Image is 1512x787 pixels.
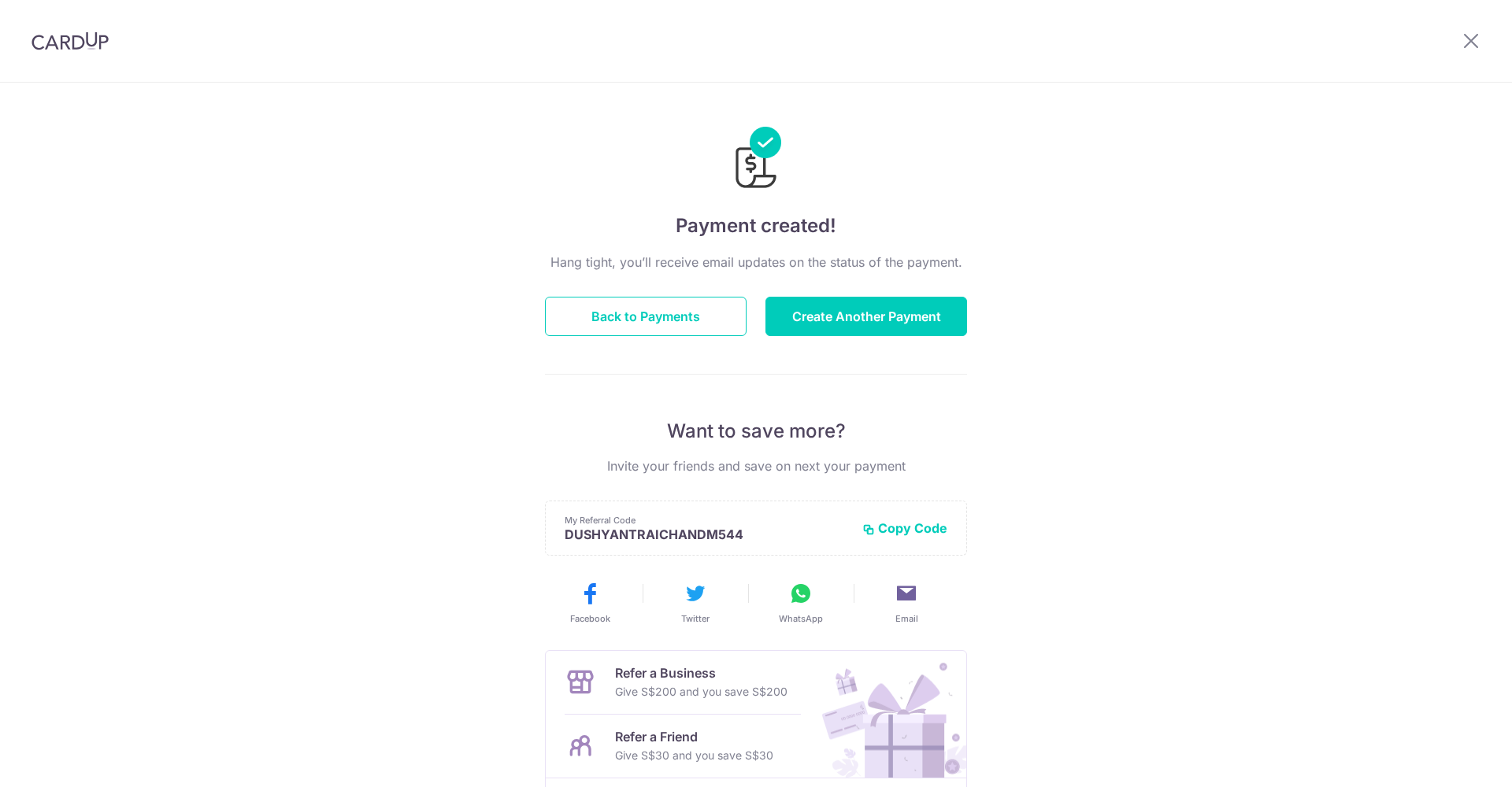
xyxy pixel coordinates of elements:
[765,297,967,336] button: Create Another Payment
[615,746,773,765] p: Give S$30 and you save S$30
[543,581,636,625] button: Facebook
[895,612,918,625] span: Email
[860,581,953,625] button: Email
[807,651,966,778] img: Refer
[570,612,610,625] span: Facebook
[731,127,781,193] img: Payments
[545,253,967,272] p: Hang tight, you’ll receive email updates on the status of the payment.
[615,727,773,746] p: Refer a Friend
[779,612,823,625] span: WhatsApp
[615,663,787,682] p: Refer a Business
[545,456,967,475] p: Invite your friends and save on next your payment
[615,682,787,701] p: Give S$200 and you save S$200
[545,297,747,336] button: Back to Payments
[862,520,947,536] button: Copy Code
[681,612,710,625] span: Twitter
[565,514,850,527] p: My Referral Code
[545,419,967,444] p: Want to save more?
[649,581,742,625] button: Twitter
[545,212,967,240] h4: Payment created!
[565,527,850,542] p: DUSHYANTRAICHANDM544
[31,31,109,50] img: CardUp
[754,581,847,625] button: WhatsApp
